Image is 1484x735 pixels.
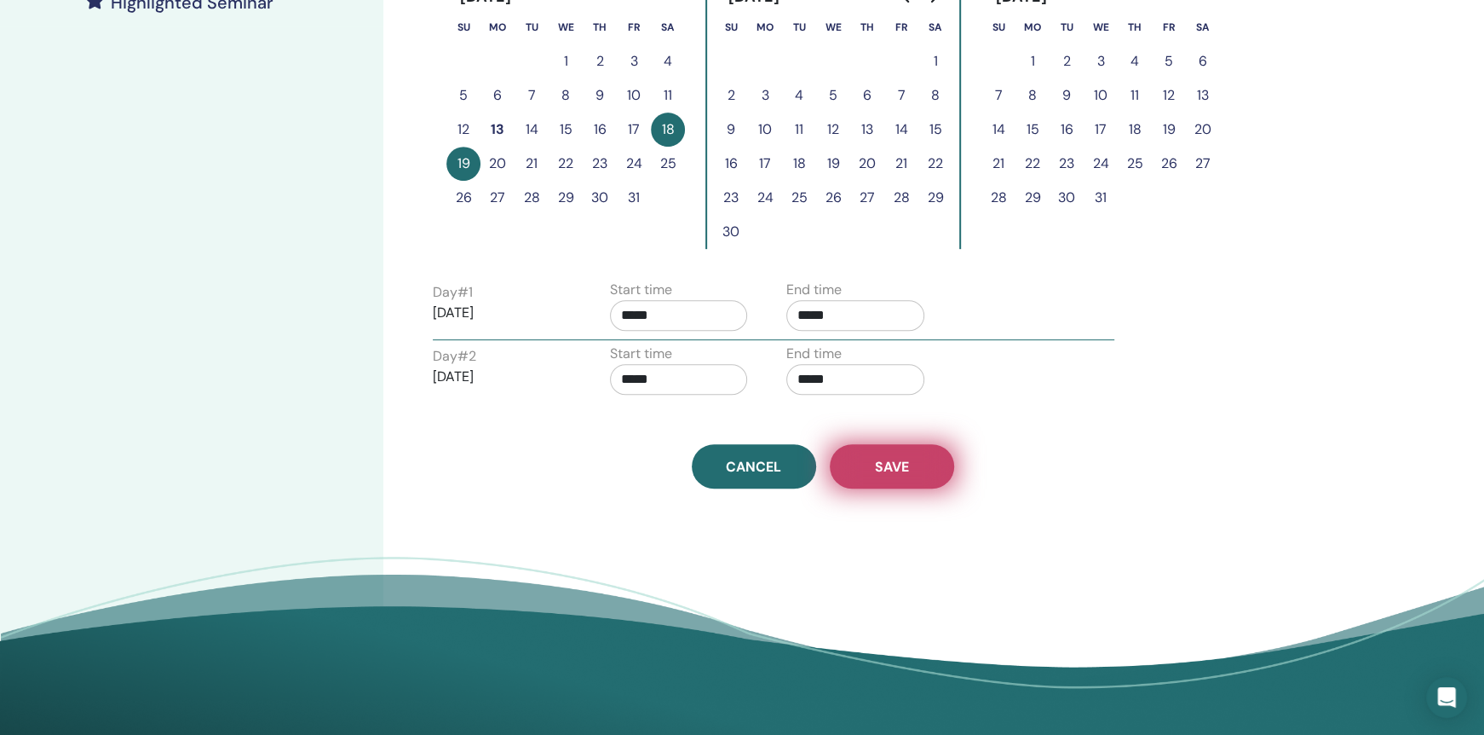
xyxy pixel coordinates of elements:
button: 11 [782,113,816,147]
button: 29 [918,181,952,215]
button: 7 [981,78,1015,113]
button: 23 [583,147,617,181]
th: Sunday [714,10,748,44]
button: 30 [714,215,748,249]
button: 3 [617,44,651,78]
span: Save [875,458,909,476]
th: Sunday [981,10,1015,44]
button: 15 [1015,113,1050,147]
button: 12 [1152,78,1186,113]
span: Cancel [726,458,781,476]
button: 14 [981,113,1015,147]
th: Wednesday [816,10,850,44]
button: 22 [918,147,952,181]
button: 1 [549,44,583,78]
button: 25 [651,147,685,181]
th: Thursday [583,10,617,44]
button: 21 [884,147,918,181]
button: 28 [981,181,1015,215]
button: 5 [446,78,480,113]
label: Day # 1 [433,282,473,303]
th: Monday [480,10,515,44]
th: Sunday [446,10,480,44]
button: 16 [714,147,748,181]
label: End time [786,280,842,300]
button: 18 [782,147,816,181]
button: 11 [651,78,685,113]
button: 17 [748,147,782,181]
button: 20 [480,147,515,181]
button: 11 [1118,78,1152,113]
button: 26 [446,181,480,215]
button: 12 [816,113,850,147]
th: Tuesday [1050,10,1084,44]
button: 18 [651,113,685,147]
button: 3 [1084,44,1118,78]
th: Monday [748,10,782,44]
button: 15 [549,113,583,147]
button: 28 [515,181,549,215]
p: [DATE] [433,303,571,323]
label: End time [786,344,842,364]
button: 21 [981,147,1015,181]
th: Saturday [918,10,952,44]
button: 27 [850,181,884,215]
button: 2 [714,78,748,113]
th: Tuesday [782,10,816,44]
button: 19 [446,147,480,181]
button: 25 [1118,147,1152,181]
button: 6 [1186,44,1220,78]
button: 4 [1118,44,1152,78]
button: 16 [583,113,617,147]
button: 14 [884,113,918,147]
button: 17 [617,113,651,147]
button: 29 [549,181,583,215]
button: 9 [714,113,748,147]
th: Friday [884,10,918,44]
button: 24 [1084,147,1118,181]
button: Save [830,444,954,489]
button: 14 [515,113,549,147]
button: 7 [884,78,918,113]
button: 20 [850,147,884,181]
button: 31 [617,181,651,215]
button: 27 [480,181,515,215]
button: 10 [748,113,782,147]
button: 8 [918,78,952,113]
button: 13 [1186,78,1220,113]
button: 8 [549,78,583,113]
th: Saturday [651,10,685,44]
button: 8 [1015,78,1050,113]
button: 9 [1050,78,1084,113]
th: Friday [617,10,651,44]
button: 25 [782,181,816,215]
th: Saturday [1186,10,1220,44]
button: 23 [714,181,748,215]
th: Wednesday [549,10,583,44]
button: 26 [816,181,850,215]
button: 13 [850,113,884,147]
button: 5 [1152,44,1186,78]
div: Open Intercom Messenger [1426,677,1467,718]
button: 22 [549,147,583,181]
th: Monday [1015,10,1050,44]
button: 1 [918,44,952,78]
button: 10 [617,78,651,113]
button: 7 [515,78,549,113]
th: Tuesday [515,10,549,44]
th: Wednesday [1084,10,1118,44]
button: 22 [1015,147,1050,181]
button: 13 [480,113,515,147]
label: Day # 2 [433,346,476,367]
button: 29 [1015,181,1050,215]
button: 24 [748,181,782,215]
th: Friday [1152,10,1186,44]
button: 5 [816,78,850,113]
button: 1 [1015,44,1050,78]
button: 9 [583,78,617,113]
button: 4 [782,78,816,113]
p: [DATE] [433,367,571,387]
th: Thursday [850,10,884,44]
button: 24 [617,147,651,181]
th: Thursday [1118,10,1152,44]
